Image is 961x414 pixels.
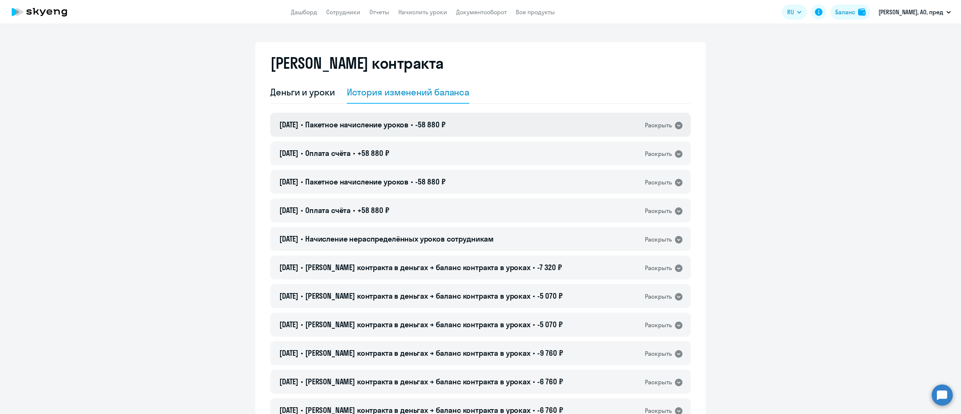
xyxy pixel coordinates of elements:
[537,320,563,329] span: -5 070 ₽
[301,377,303,386] span: •
[878,8,943,17] p: [PERSON_NAME], АО, пред
[835,8,855,17] div: Баланс
[279,205,298,215] span: [DATE]
[301,148,303,158] span: •
[301,177,303,186] span: •
[533,263,535,272] span: •
[279,291,298,301] span: [DATE]
[305,377,530,386] span: [PERSON_NAME] контракта в деньгах → баланс контракта в уроках
[537,291,563,301] span: -5 070 ₽
[301,320,303,329] span: •
[398,8,447,16] a: Начислить уроки
[533,320,535,329] span: •
[305,291,530,301] span: [PERSON_NAME] контракта в деньгах → баланс контракта в уроках
[305,205,351,215] span: Оплата счёта
[645,149,672,159] div: Раскрыть
[787,8,794,17] span: RU
[301,291,303,301] span: •
[305,263,530,272] span: [PERSON_NAME] контракта в деньгах → баланс контракта в уроках
[305,120,408,129] span: Пакетное начисление уроков
[369,8,389,16] a: Отчеты
[645,263,672,273] div: Раскрыть
[645,121,672,130] div: Раскрыть
[305,348,530,358] span: [PERSON_NAME] контракта в деньгах → баланс контракта в уроках
[831,5,870,20] button: Балансbalance
[411,177,413,186] span: •
[645,178,672,187] div: Раскрыть
[875,3,955,21] button: [PERSON_NAME], АО, пред
[533,291,535,301] span: •
[305,234,494,243] span: Начисление нераспределённых уроков сотрудникам
[645,378,672,387] div: Раскрыть
[645,206,672,216] div: Раскрыть
[279,148,298,158] span: [DATE]
[291,8,317,16] a: Дашборд
[645,320,672,330] div: Раскрыть
[301,234,303,243] span: •
[270,86,335,98] div: Деньги и уроки
[279,348,298,358] span: [DATE]
[533,377,535,386] span: •
[279,377,298,386] span: [DATE]
[415,177,446,186] span: -58 880 ₽
[645,349,672,358] div: Раскрыть
[301,348,303,358] span: •
[537,348,563,358] span: -9 760 ₽
[782,5,807,20] button: RU
[305,320,530,329] span: [PERSON_NAME] контракта в деньгах → баланс контракта в уроках
[270,54,444,72] h2: [PERSON_NAME] контракта
[456,8,507,16] a: Документооборот
[415,120,446,129] span: -58 880 ₽
[357,148,389,158] span: +58 880 ₽
[301,263,303,272] span: •
[645,292,672,301] div: Раскрыть
[305,148,351,158] span: Оплата счёта
[411,120,413,129] span: •
[533,348,535,358] span: •
[301,120,303,129] span: •
[305,177,408,186] span: Пакетное начисление уроков
[537,377,563,386] span: -6 760 ₽
[279,234,298,243] span: [DATE]
[279,177,298,186] span: [DATE]
[279,120,298,129] span: [DATE]
[279,320,298,329] span: [DATE]
[516,8,555,16] a: Все продукты
[353,205,355,215] span: •
[301,205,303,215] span: •
[353,148,355,158] span: •
[537,263,562,272] span: -7 320 ₽
[858,8,866,16] img: balance
[645,235,672,244] div: Раскрыть
[357,205,389,215] span: +58 880 ₽
[279,263,298,272] span: [DATE]
[326,8,360,16] a: Сотрудники
[347,86,470,98] div: История изменений баланса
